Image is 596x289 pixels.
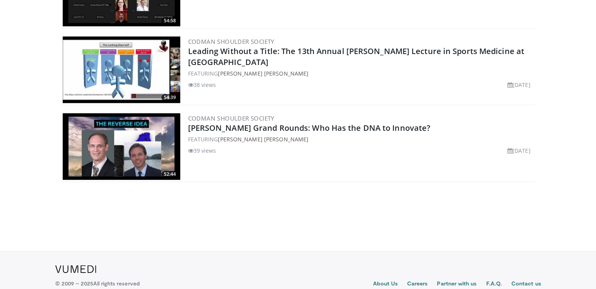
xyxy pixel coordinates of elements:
a: Codman Shoulder Society [188,38,275,45]
a: Careers [407,280,428,289]
li: [DATE] [507,146,531,155]
span: 54:58 [161,17,178,24]
a: 54:39 [63,36,180,103]
a: Contact us [511,280,541,289]
a: Partner with us [437,280,476,289]
p: © 2009 – 2025 [55,280,139,287]
div: FEATURING [188,135,534,143]
a: 52:44 [63,113,180,180]
a: [PERSON_NAME] [PERSON_NAME] [218,135,308,143]
a: Leading Without a Title: The 13th Annual [PERSON_NAME] Lecture in Sports Medicine at [GEOGRAPHIC_... [188,46,524,67]
div: FEATURING [188,69,534,78]
img: 22a48160-d78f-466f-8747-d2c8f5e085ed.300x170_q85_crop-smart_upscale.jpg [63,113,180,180]
a: About Us [373,280,398,289]
a: Codman Shoulder Society [188,114,275,122]
li: 39 views [188,146,216,155]
img: VuMedi Logo [55,265,96,273]
span: All rights reserved [93,280,139,287]
span: 54:39 [161,94,178,101]
a: [PERSON_NAME] Grand Rounds: Who Has the DNA to Innovate? [188,123,431,133]
li: [DATE] [507,81,531,89]
a: [PERSON_NAME] [PERSON_NAME] [218,70,308,77]
img: 57f468be-3f20-46ad-9c99-2003108a8c8b.300x170_q85_crop-smart_upscale.jpg [63,36,180,103]
span: 52:44 [161,171,178,178]
a: F.A.Q. [486,280,502,289]
li: 38 views [188,81,216,89]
